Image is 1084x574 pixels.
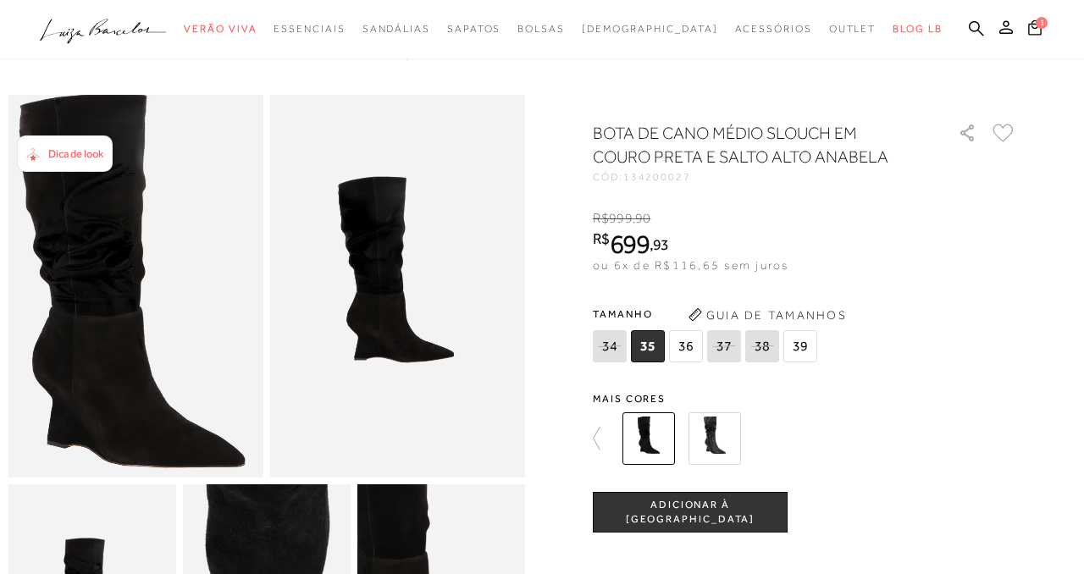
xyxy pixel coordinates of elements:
[63,48,91,60] span: Home
[593,211,609,226] i: R$
[893,23,942,35] span: BLOG LB
[707,330,741,362] span: 37
[829,14,877,45] a: categoryNavScreenReaderText
[622,412,675,465] img: BOTA DE CANO MÉDIO SLOUCH EM COURO PRETA E SALTO ALTO ANABELA
[172,48,201,60] span: Botas
[582,23,718,35] span: [DEMOGRAPHIC_DATA]
[745,330,779,362] span: 38
[582,14,718,45] a: noSubCategoriesText
[1036,17,1048,29] span: 1
[274,23,345,35] span: Essenciais
[517,23,565,35] span: Bolsas
[829,23,877,35] span: Outlet
[593,301,821,327] span: Tamanho
[270,95,525,477] img: image
[362,23,430,35] span: Sandálias
[447,14,501,45] a: categoryNavScreenReaderText
[633,211,651,226] i: ,
[274,14,345,45] a: categoryNavScreenReaderText
[224,48,531,60] span: BOTA DE CANO MÉDIO SLOUCH EM COURO PRETA E SALTO ALTO ANABELA
[593,258,788,272] span: ou 6x de R$116,65 sem juros
[593,231,610,246] i: R$
[184,14,257,45] a: categoryNavScreenReaderText
[610,229,650,259] span: 699
[594,498,787,527] span: ADICIONAR À [GEOGRAPHIC_DATA]
[650,237,669,252] i: ,
[669,330,703,362] span: 36
[517,14,565,45] a: categoryNavScreenReaderText
[1023,19,1047,41] button: 1
[184,23,257,35] span: Verão Viva
[631,330,665,362] span: 35
[593,330,627,362] span: 34
[735,23,812,35] span: Acessórios
[609,211,632,226] span: 999
[783,330,817,362] span: 39
[623,171,691,183] span: 134200027
[447,23,501,35] span: Sapatos
[593,121,910,168] h1: BOTA DE CANO MÉDIO SLOUCH EM COURO PRETA E SALTO ALTO ANABELA
[735,14,812,45] a: categoryNavScreenReaderText
[593,394,1016,404] span: Mais cores
[893,14,942,45] a: BLOG LB
[653,235,669,253] span: 93
[689,412,741,465] img: BOTA DE CANO MÉDIO SLOUCH EM COURO PRETO E SALTO ALTO ANABELA
[683,301,852,328] button: Guia de Tamanhos
[593,492,788,533] button: ADICIONAR À [GEOGRAPHIC_DATA]
[48,147,103,160] span: Dica de look
[362,14,430,45] a: categoryNavScreenReaderText
[635,211,650,226] span: 90
[593,172,932,182] div: CÓD:
[115,48,148,60] span: Outlet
